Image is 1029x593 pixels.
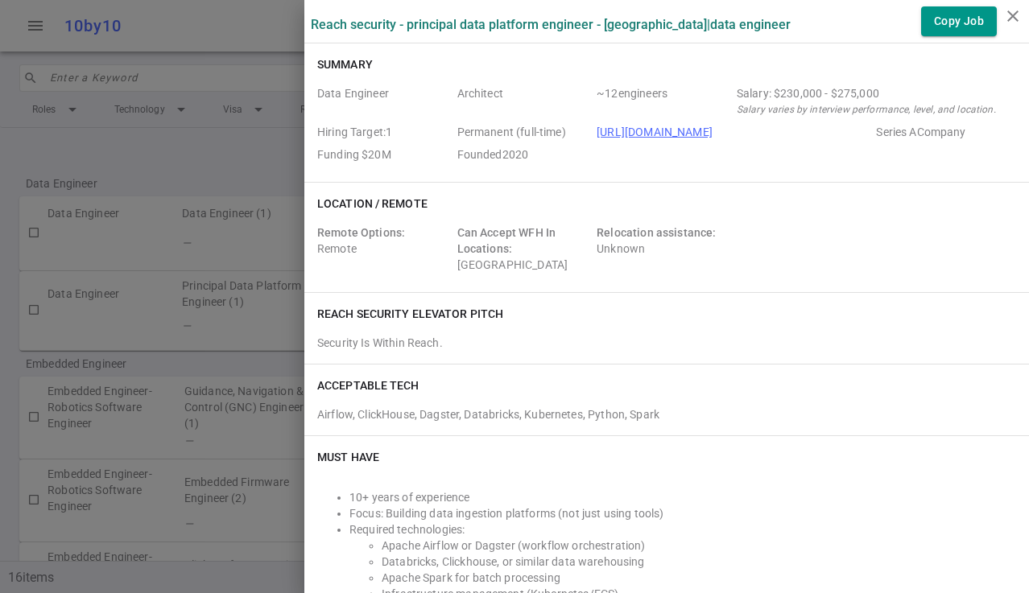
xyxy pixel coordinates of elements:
[597,224,730,273] div: Unknown
[737,85,1010,101] div: Salary Range
[317,146,451,163] span: Employer Founding
[457,224,591,273] div: [GEOGRAPHIC_DATA]
[317,377,419,393] h6: ACCEPTABLE TECH
[317,306,503,322] h6: Reach Security elevator pitch
[597,124,870,140] span: Company URL
[317,224,451,273] div: Remote
[597,126,713,138] a: [URL][DOMAIN_NAME]
[349,521,1016,537] li: Required technologies:
[317,196,428,212] h6: Location / Remote
[921,6,997,36] button: Copy Job
[317,449,379,465] h6: Must Have
[382,537,1016,554] li: Apache Airflow or Dagster (workflow orchestration)
[457,146,591,163] span: Employer Founded
[349,505,1016,521] li: Focus: Building data ingestion platforms (not just using tools)
[317,335,1016,351] div: Security Is Within Reach.
[597,226,716,239] span: Relocation assistance:
[317,124,451,140] span: Hiring Target
[317,56,373,72] h6: Summary
[317,85,451,117] span: Roles
[317,400,1016,422] div: Airflow, ClickHouse, Dagster, Databricks, Kubernetes, Python, Spark
[737,104,996,115] i: Salary varies by interview performance, level, and location.
[597,85,730,117] span: Team Count
[382,554,1016,570] li: Databricks, Clickhouse, or similar data warehousing
[311,17,791,32] label: Reach Security - Principal Data Platform Engineer - [GEOGRAPHIC_DATA] | Data Engineer
[349,489,1016,505] li: 10+ years of experience
[382,570,1016,586] li: Apache Spark for batch processing
[317,226,405,239] span: Remote Options:
[876,124,1010,140] span: Employer Stage e.g. Series A
[457,85,591,117] span: Level
[457,124,591,140] span: Job Type
[1003,6,1023,26] i: close
[457,226,556,255] span: Can Accept WFH In Locations:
